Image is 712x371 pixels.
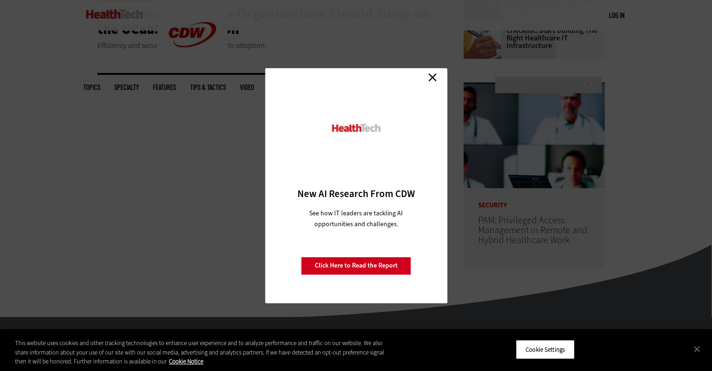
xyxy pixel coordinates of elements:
button: Close [687,339,707,359]
p: See how IT leaders are tackling AI opportunities and challenges. [298,208,414,229]
img: HealthTech_0.png [330,123,382,133]
div: This website uses cookies and other tracking technologies to enhance user experience and to analy... [15,339,392,366]
a: Click Here to Read the Report [301,257,411,275]
button: Cookie Settings [516,339,575,359]
h3: New AI Research From CDW [281,187,431,200]
a: More information about your privacy [169,357,203,365]
a: Close [425,71,440,85]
